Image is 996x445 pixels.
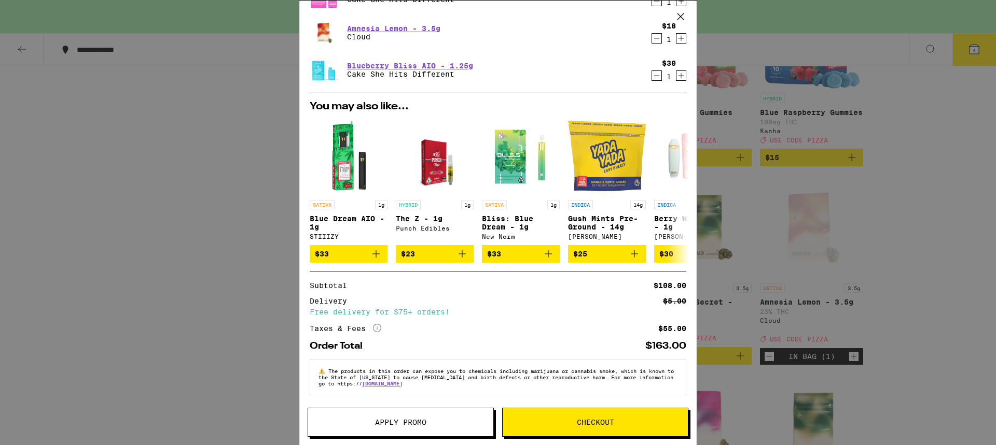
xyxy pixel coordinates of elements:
div: [PERSON_NAME] [568,233,646,240]
p: 1g [375,200,388,209]
p: Bliss: Blue Dream - 1g [482,214,560,231]
div: 1 [662,73,676,81]
p: INDICA [568,200,593,209]
p: Cake She Hits Different [347,70,473,78]
span: $30 [659,250,673,258]
div: Order Total [310,341,370,351]
p: Cloud [347,33,440,41]
div: Subtotal [310,282,354,289]
button: Add to bag [310,245,388,263]
p: Gush Mints Pre-Ground - 14g [568,214,646,231]
h2: You may also like... [310,102,686,112]
a: Open page for Blue Dream AIO - 1g from STIIIZY [310,117,388,245]
a: [DOMAIN_NAME] [362,380,403,386]
span: Checkout [577,419,614,426]
p: SATIVA [482,200,507,209]
div: Free delivery for $75+ orders! [310,308,686,315]
p: 1g [547,200,560,209]
img: New Norm - Bliss: Blue Dream - 1g [482,117,560,195]
img: Yada Yada - Gush Mints Pre-Ground - 14g [568,117,646,195]
div: $55.00 [658,325,686,332]
img: Cake She Hits Different - Blueberry Bliss AIO - 1.25g [310,55,339,84]
button: Checkout [502,408,688,437]
span: Apply Promo [375,419,426,426]
button: Decrement [652,70,662,81]
button: Add to bag [654,245,732,263]
div: Delivery [310,297,354,305]
button: Apply Promo [308,408,494,437]
a: Amnesia Lemon - 3.5g [347,24,440,33]
a: Open page for Bliss: Blue Dream - 1g from New Norm [482,117,560,245]
button: Add to bag [482,245,560,263]
span: $33 [487,250,501,258]
div: $18 [662,22,676,30]
span: $33 [315,250,329,258]
div: $163.00 [645,341,686,351]
p: Berry White AIO - 1g [654,214,732,231]
div: $108.00 [654,282,686,289]
button: Decrement [652,33,662,44]
img: Punch Edibles - The Z - 1g [405,117,465,195]
a: Open page for Gush Mints Pre-Ground - 14g from Yada Yada [568,117,646,245]
span: The products in this order can expose you to chemicals including marijuana or cannabis smoke, whi... [319,368,674,386]
button: Increment [676,70,686,81]
p: SATIVA [310,200,335,209]
div: 1 [662,35,676,44]
a: Open page for Berry White AIO - 1g from Jeeter [654,117,732,245]
img: STIIIZY - Blue Dream AIO - 1g [310,117,388,195]
div: [PERSON_NAME] [654,233,732,240]
p: The Z - 1g [396,214,474,223]
a: Open page for The Z - 1g from Punch Edibles [396,117,474,245]
span: $25 [573,250,587,258]
p: INDICA [654,200,679,209]
span: $23 [401,250,415,258]
button: Increment [676,33,686,44]
a: Blueberry Bliss AIO - 1.25g [347,62,473,70]
p: Blue Dream AIO - 1g [310,214,388,231]
p: HYBRID [396,200,421,209]
button: Add to bag [568,245,646,263]
span: ⚠️ [319,368,328,374]
img: Jeeter - Berry White AIO - 1g [654,117,732,195]
div: New Norm [482,233,560,240]
div: Punch Edibles [396,225,474,232]
div: $30 [662,59,676,67]
img: Cloud - Amnesia Lemon - 3.5g [310,18,339,47]
div: Taxes & Fees [310,324,381,333]
div: STIIIZY [310,233,388,240]
p: 14g [630,200,646,209]
p: 1g [461,200,474,209]
div: $5.00 [663,297,686,305]
button: Add to bag [396,245,474,263]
